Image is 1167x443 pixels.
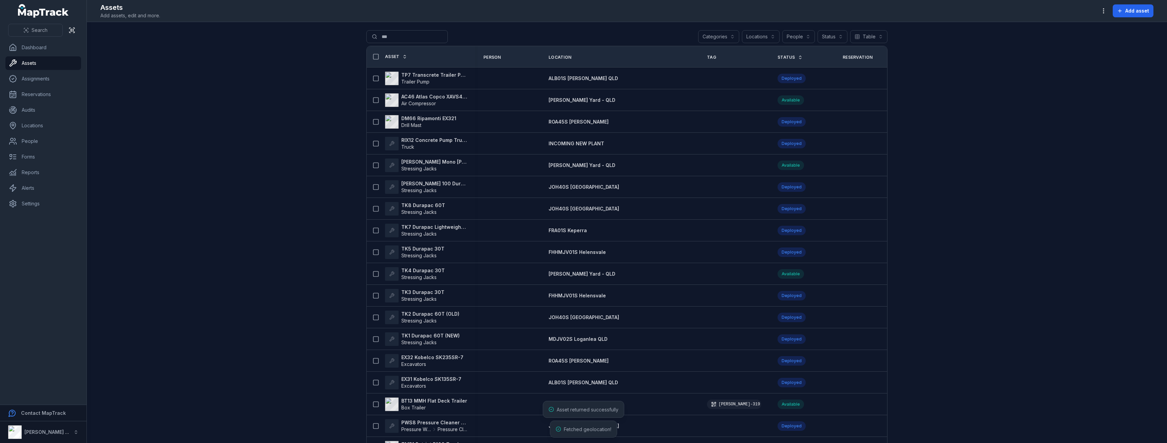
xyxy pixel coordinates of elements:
[549,140,604,147] a: INCOMING NEW PLANT
[549,336,608,343] a: MDJV02S Loganlea QLD
[707,400,761,409] div: [PERSON_NAME]-319
[5,56,81,70] a: Assets
[549,227,587,233] span: FRA01S Keperra
[778,313,806,322] div: Deployed
[401,311,459,317] strong: TK2 Durapac 60T (OLD)
[778,139,806,148] div: Deployed
[778,421,806,431] div: Deployed
[549,118,609,125] a: ROA45S [PERSON_NAME]
[385,159,467,172] a: [PERSON_NAME] Mono [PERSON_NAME] 25TNStressing Jacks
[549,423,619,429] span: JOH40S [GEOGRAPHIC_DATA]
[401,231,437,237] span: Stressing Jacks
[385,137,467,150] a: RIX12 Concrete Pump TruckTruck
[549,227,587,234] a: FRA01S Keperra
[549,249,606,256] a: FHHMJV01S Helensvale
[778,74,806,83] div: Deployed
[782,30,815,43] button: People
[401,180,467,187] strong: [PERSON_NAME] 100 Durapac 100T
[385,224,467,237] a: TK7 Durapac Lightweight 100TStressing Jacks
[778,247,806,257] div: Deployed
[401,79,429,85] span: Trailer Pump
[698,30,739,43] button: Categories
[401,209,437,215] span: Stressing Jacks
[5,119,81,132] a: Locations
[401,187,437,193] span: Stressing Jacks
[21,410,66,416] strong: Contact MapTrack
[100,3,160,12] h2: Assets
[549,184,619,190] span: JOH40S [GEOGRAPHIC_DATA]
[707,55,716,60] span: Tag
[850,30,887,43] button: Table
[401,224,467,230] strong: TK7 Durapac Lightweight 100T
[843,55,873,60] span: Reservation
[401,115,456,122] strong: DM66 Ripamonti EX321
[549,75,618,81] span: ALB01S [PERSON_NAME] QLD
[385,54,400,59] span: Asset
[5,166,81,179] a: Reports
[549,162,615,168] span: [PERSON_NAME] Yard - QLD
[549,271,615,277] span: [PERSON_NAME] Yard - QLD
[5,41,81,54] a: Dashboard
[401,398,467,404] strong: BT13 MMH Flat Deck Trailer
[1113,4,1153,17] button: Add asset
[549,379,618,386] a: ALB01S [PERSON_NAME] QLD
[401,426,431,433] span: Pressure Washers
[549,141,604,146] span: INCOMING NEW PLANT
[557,407,618,412] span: Asset returned successfully
[401,289,444,296] strong: TK3 Durapac 30T
[401,253,437,258] span: Stressing Jacks
[549,75,618,82] a: ALB01S [PERSON_NAME] QLD
[549,423,619,429] a: JOH40S [GEOGRAPHIC_DATA]
[778,182,806,192] div: Deployed
[401,274,437,280] span: Stressing Jacks
[385,54,407,59] a: Asset
[385,376,461,389] a: EX31 Kobelco SK135SR-7Excavators
[778,269,804,279] div: Available
[401,144,414,150] span: Truck
[778,95,804,105] div: Available
[401,93,467,100] strong: AC46 Atlas Copco XAVS450
[401,245,444,252] strong: TK5 Durapac 30T
[549,184,619,190] a: JOH40S [GEOGRAPHIC_DATA]
[401,100,436,106] span: Air Compressor
[5,197,81,210] a: Settings
[778,117,806,127] div: Deployed
[549,380,618,385] span: ALB01S [PERSON_NAME] QLD
[5,72,81,86] a: Assignments
[32,27,47,34] span: Search
[401,296,437,302] span: Stressing Jacks
[5,134,81,148] a: People
[385,93,467,107] a: AC46 Atlas Copco XAVS450Air Compressor
[401,267,445,274] strong: TK4 Durapac 30T
[5,150,81,164] a: Forms
[401,354,463,361] strong: EX32 Kobelco SK235SR-7
[401,159,467,165] strong: [PERSON_NAME] Mono [PERSON_NAME] 25TN
[549,358,609,364] span: ROA45S [PERSON_NAME]
[401,122,421,128] span: Drill Mast
[5,103,81,117] a: Audits
[818,30,847,43] button: Status
[549,336,608,342] span: MDJV02S Loganlea QLD
[549,55,571,60] span: Location
[385,180,467,194] a: [PERSON_NAME] 100 Durapac 100TStressing Jacks
[18,4,69,18] a: MapTrack
[385,72,467,85] a: TP7 Transcrete Trailer PumpTrailer Pump
[5,88,81,101] a: Reservations
[549,119,609,125] span: ROA45S [PERSON_NAME]
[401,383,426,389] span: Excavators
[549,271,615,277] a: [PERSON_NAME] Yard - QLD
[24,429,80,435] strong: [PERSON_NAME] Group
[100,12,160,19] span: Add assets, edit and more.
[549,314,619,320] span: JOH40S [GEOGRAPHIC_DATA]
[778,204,806,214] div: Deployed
[401,166,437,171] span: Stressing Jacks
[778,55,803,60] a: Status
[549,97,615,104] a: [PERSON_NAME] Yard - QLD
[549,205,619,212] a: JOH40S [GEOGRAPHIC_DATA]
[778,55,795,60] span: Status
[401,339,437,345] span: Stressing Jacks
[778,334,806,344] div: Deployed
[483,55,501,60] span: Person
